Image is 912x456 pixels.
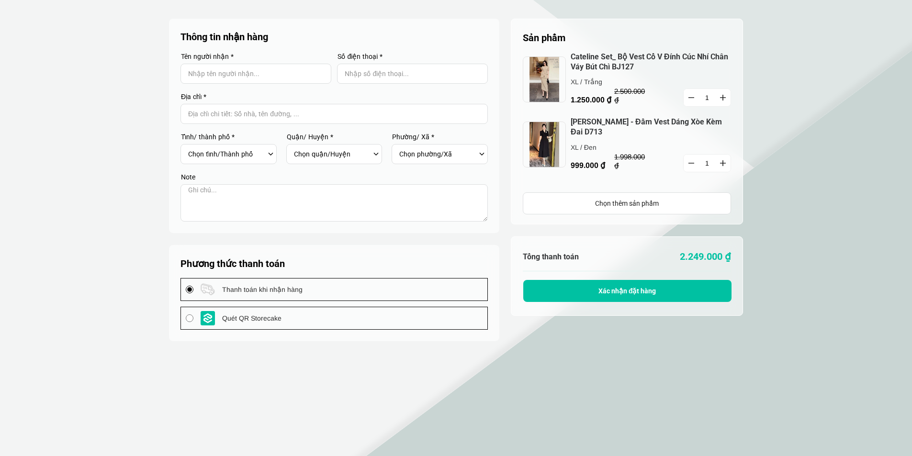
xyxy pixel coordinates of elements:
input: Input address with auto completion [180,104,488,124]
a: [PERSON_NAME] - Đầm Vest Dáng Xòe Kèm Đai D713 [571,117,731,137]
span: Quét QR Storecake [222,313,281,323]
input: Input Nhập tên người nhận... [180,64,331,84]
label: Quận/ Huyện * [286,133,383,140]
span: Xác nhận đặt hàng [598,287,656,295]
select: Select province [188,146,265,162]
button: Xác nhận đặt hàng [523,280,732,302]
img: jpeg.jpeg [523,56,566,102]
p: 1.250.000 ₫ [571,94,666,106]
p: 999.000 ₫ [571,159,666,171]
input: Quantity input [684,89,731,106]
img: payment logo [201,311,215,325]
input: payment logo Thanh toán khi nhận hàng [186,286,193,293]
span: Thanh toán khi nhận hàng [222,284,303,295]
input: payment logo Quét QR Storecake [186,314,193,322]
p: XL / Đen [571,142,666,153]
input: Quantity input [684,155,731,172]
img: png.png [523,122,566,167]
h5: Phương thức thanh toán [180,256,488,271]
label: Số điện thoại * [337,53,488,60]
a: Cateline Set_ Bộ Vest Cổ V Đính Cúc Nhí Chân Váy Bút Chì BJ127 [571,52,731,72]
img: payment logo [201,282,215,297]
p: XL / Trắng [571,77,666,87]
label: Phường/ Xã * [392,133,488,140]
h6: Tổng thanh toán [523,252,627,261]
p: 2.500.000 ₫ [614,87,649,104]
label: Địa chỉ * [180,93,488,100]
h5: Sản phẩm [523,31,731,45]
a: Chọn thêm sản phẩm [523,192,731,214]
p: 1.998.000 ₫ [614,153,649,170]
select: Select district [294,146,371,162]
label: Note [180,174,488,180]
label: Tên người nhận * [180,53,331,60]
input: Input Nhập số điện thoại... [337,64,488,84]
select: Select commune [399,146,476,162]
p: Thông tin nhận hàng [180,30,488,44]
p: 2.249.000 ₫ [627,249,732,264]
div: Chọn thêm sản phẩm [523,198,731,209]
label: Tỉnh/ thành phố * [180,133,277,140]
